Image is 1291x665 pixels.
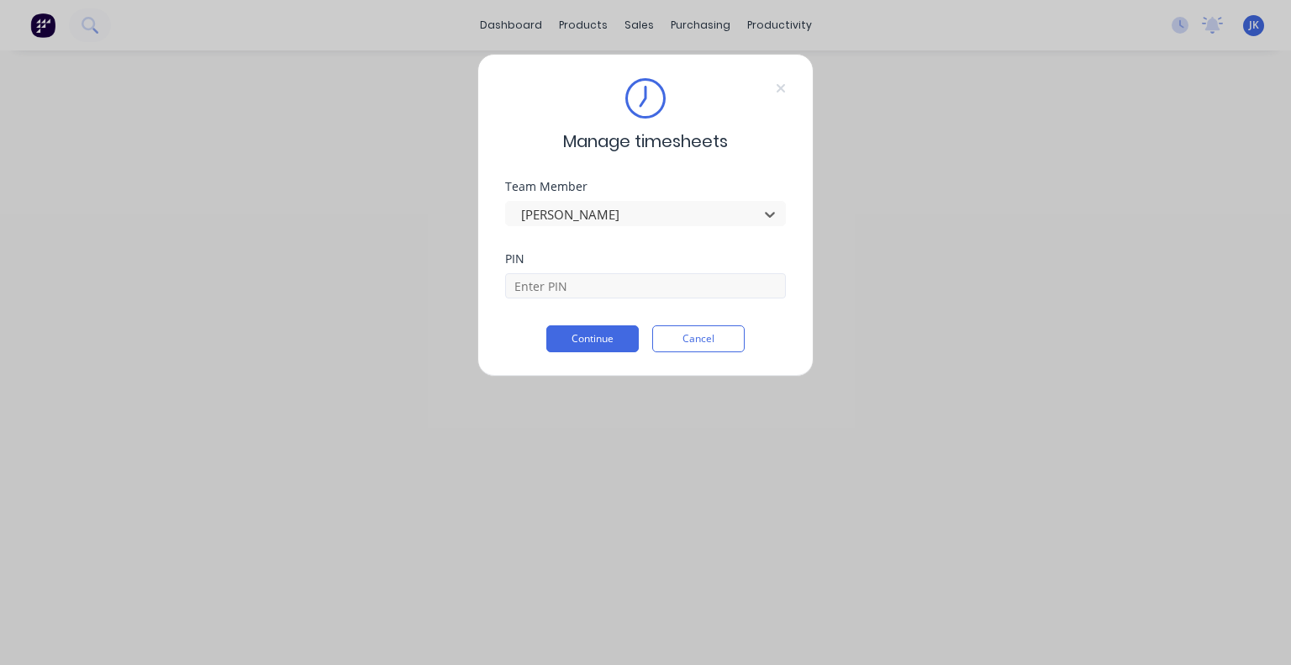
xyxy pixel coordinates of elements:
button: Cancel [652,325,745,352]
div: Team Member [505,181,786,193]
button: Continue [546,325,639,352]
div: PIN [505,253,786,265]
input: Enter PIN [505,273,786,298]
span: Manage timesheets [563,129,728,154]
